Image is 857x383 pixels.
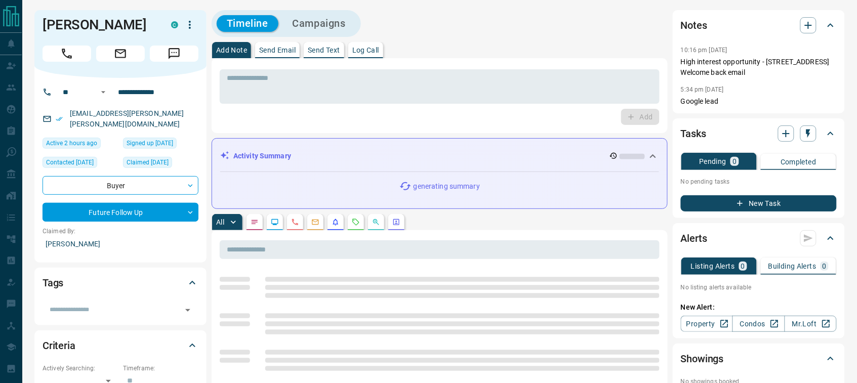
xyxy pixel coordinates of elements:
[291,218,299,226] svg: Calls
[43,271,198,295] div: Tags
[332,218,340,226] svg: Listing Alerts
[259,47,296,54] p: Send Email
[352,218,360,226] svg: Requests
[681,174,837,189] p: No pending tasks
[732,316,785,332] a: Condos
[43,138,118,152] div: Sun Aug 17 2025
[741,263,745,270] p: 0
[43,275,63,291] h2: Tags
[251,218,259,226] svg: Notes
[308,47,340,54] p: Send Text
[372,218,380,226] svg: Opportunities
[123,138,198,152] div: Sun Dec 13 2020
[785,316,837,332] a: Mr.Loft
[681,17,707,33] h2: Notes
[216,47,247,54] p: Add Note
[43,364,118,373] p: Actively Searching:
[43,17,156,33] h1: [PERSON_NAME]
[681,316,733,332] a: Property
[220,147,659,165] div: Activity Summary
[732,158,737,165] p: 0
[127,138,173,148] span: Signed up [DATE]
[70,109,184,128] a: [EMAIL_ADDRESS][PERSON_NAME][PERSON_NAME][DOMAIN_NAME]
[46,157,94,167] span: Contacted [DATE]
[233,151,291,161] p: Activity Summary
[43,333,198,358] div: Criteria
[123,364,198,373] p: Timeframe:
[43,157,118,171] div: Sat Feb 27 2021
[681,347,837,371] div: Showings
[271,218,279,226] svg: Lead Browsing Activity
[311,218,319,226] svg: Emails
[681,195,837,211] button: New Task
[217,15,278,32] button: Timeline
[43,337,75,354] h2: Criteria
[43,176,198,195] div: Buyer
[781,158,817,165] p: Completed
[150,46,198,62] span: Message
[681,302,837,313] p: New Alert:
[681,96,837,107] p: Google lead
[352,47,379,54] p: Log Call
[127,157,169,167] span: Claimed [DATE]
[97,86,109,98] button: Open
[43,203,198,222] div: Future Follow Up
[823,263,827,270] p: 0
[282,15,356,32] button: Campaigns
[96,46,145,62] span: Email
[699,158,726,165] p: Pending
[46,138,97,148] span: Active 2 hours ago
[681,230,707,246] h2: Alerts
[43,227,198,236] p: Claimed By:
[43,236,198,252] p: [PERSON_NAME]
[681,226,837,250] div: Alerts
[392,218,400,226] svg: Agent Actions
[681,283,837,292] p: No listing alerts available
[43,46,91,62] span: Call
[681,125,706,142] h2: Tasks
[681,351,724,367] h2: Showings
[681,13,837,37] div: Notes
[768,263,817,270] p: Building Alerts
[681,86,724,93] p: 5:34 pm [DATE]
[216,219,224,226] p: All
[181,303,195,317] button: Open
[681,47,727,54] p: 10:16 pm [DATE]
[56,115,63,122] svg: Email Verified
[681,57,837,78] p: High interest opportunity - [STREET_ADDRESS] Welcome back email
[414,181,480,192] p: generating summary
[691,263,735,270] p: Listing Alerts
[681,121,837,146] div: Tasks
[123,157,198,171] div: Sun Dec 13 2020
[171,21,178,28] div: condos.ca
